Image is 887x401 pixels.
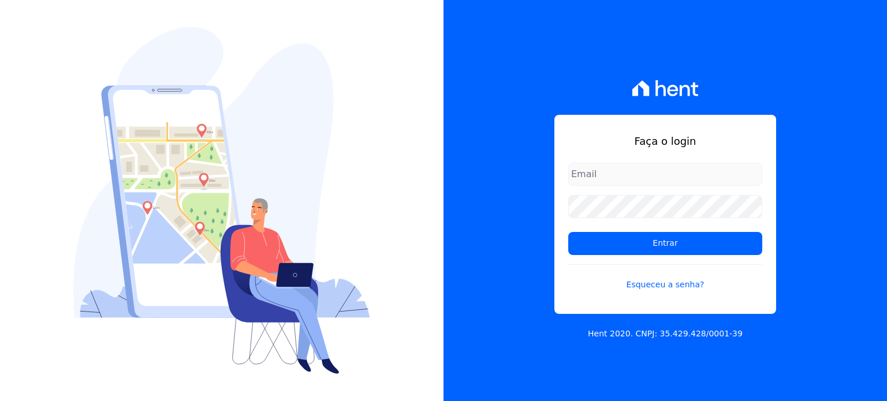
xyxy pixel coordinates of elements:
[73,27,370,374] img: Login
[568,264,762,291] a: Esqueceu a senha?
[568,163,762,186] input: Email
[568,232,762,255] input: Entrar
[568,133,762,149] h1: Faça o login
[588,328,743,340] p: Hent 2020. CNPJ: 35.429.428/0001-39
